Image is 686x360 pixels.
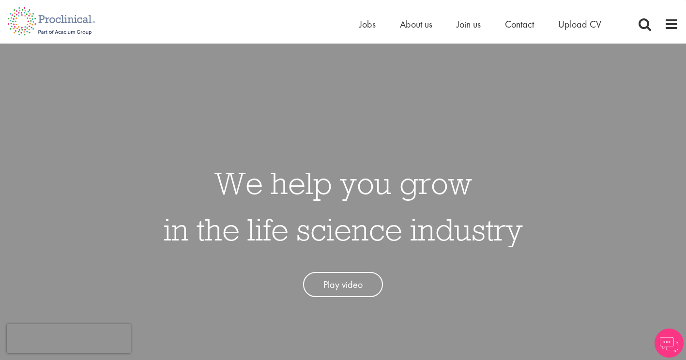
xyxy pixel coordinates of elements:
a: Contact [505,18,534,30]
a: Play video [303,272,383,298]
a: Upload CV [558,18,601,30]
a: Jobs [359,18,376,30]
a: Join us [457,18,481,30]
a: About us [400,18,432,30]
img: Chatbot [655,329,684,358]
h1: We help you grow in the life science industry [164,160,523,253]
